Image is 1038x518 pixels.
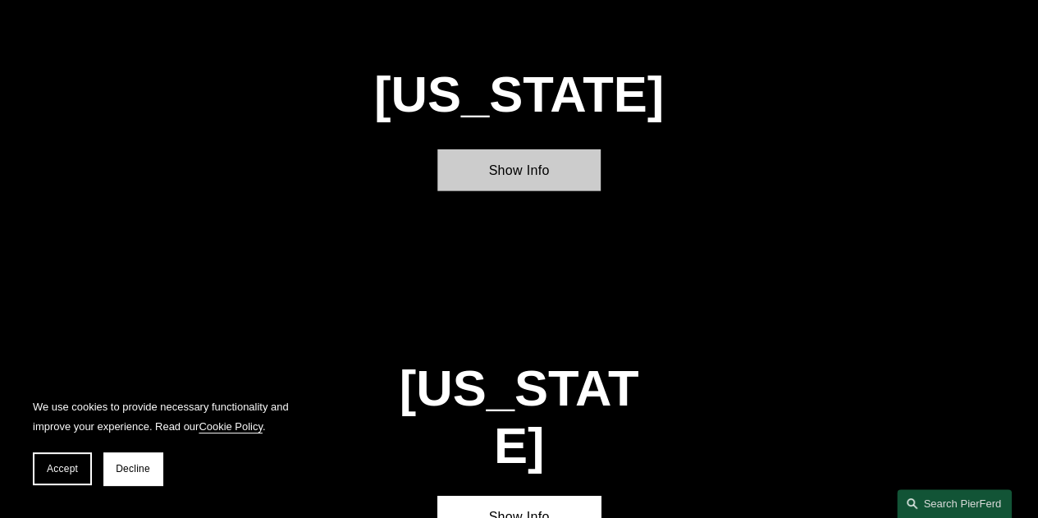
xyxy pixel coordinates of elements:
[897,489,1012,518] a: Search this site
[47,463,78,474] span: Accept
[33,397,295,436] p: We use cookies to provide necessary functionality and improve your experience. Read our .
[199,420,263,433] a: Cookie Policy
[103,452,162,485] button: Decline
[116,463,150,474] span: Decline
[356,66,681,123] h1: [US_STATE]
[16,381,312,502] section: Cookie banner
[437,149,600,191] a: Show Info
[33,452,92,485] button: Accept
[397,360,641,475] h1: [US_STATE]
